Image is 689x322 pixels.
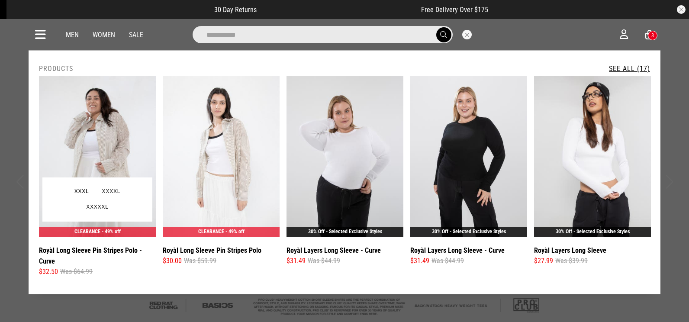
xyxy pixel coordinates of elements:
[534,245,606,256] a: Royàl Layers Long Sleeve
[287,256,306,266] span: $31.49
[66,31,79,39] a: Men
[60,267,93,277] span: Was $64.99
[93,31,115,39] a: Women
[184,256,216,266] span: Was $59.99
[410,76,527,237] img: Royàl Layers Long Sleeve - Curve in Black
[645,30,654,39] a: 3
[39,245,156,267] a: Royàl Long Sleeve Pin Stripes Polo - Curve
[421,6,488,14] span: Free Delivery Over $175
[74,229,100,235] span: CLEARANCE
[534,76,651,237] img: Royàl Layers Long Sleeve in White
[431,256,464,266] span: Was $44.99
[651,32,654,39] div: 3
[410,256,429,266] span: $31.49
[163,245,261,256] a: Royàl Long Sleeve Pin Stripes Polo
[163,76,280,237] img: Royàl Long Sleeve Pin Stripes Polo in Brown
[39,64,73,73] h2: Products
[163,256,182,266] span: $30.00
[68,184,96,200] button: XXXL
[556,229,630,235] a: 30% Off - Selected Exclusive Styles
[287,245,381,256] a: Royàl Layers Long Sleeve - Curve
[7,3,33,29] button: Open LiveChat chat widget
[609,64,650,73] a: See All (17)
[410,245,505,256] a: Royàl Layers Long Sleeve - Curve
[102,229,121,235] span: - 49% off
[198,229,224,235] span: CLEARANCE
[555,256,588,266] span: Was $39.99
[39,76,156,237] img: Royàl Long Sleeve Pin Stripes Polo - Curve in Brown
[225,229,245,235] span: - 49% off
[308,256,340,266] span: Was $44.99
[534,256,553,266] span: $27.99
[214,6,257,14] span: 30 Day Returns
[129,31,143,39] a: Sale
[39,267,58,277] span: $32.50
[308,229,382,235] a: 30% Off - Selected Exclusive Styles
[462,30,472,39] button: Close search
[80,200,115,215] button: XXXXXL
[96,184,127,200] button: XXXXL
[432,229,506,235] a: 30% Off - Selected Exclusive Styles
[274,5,404,14] iframe: Customer reviews powered by Trustpilot
[287,76,403,237] img: Royàl Layers Long Sleeve - Curve in White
